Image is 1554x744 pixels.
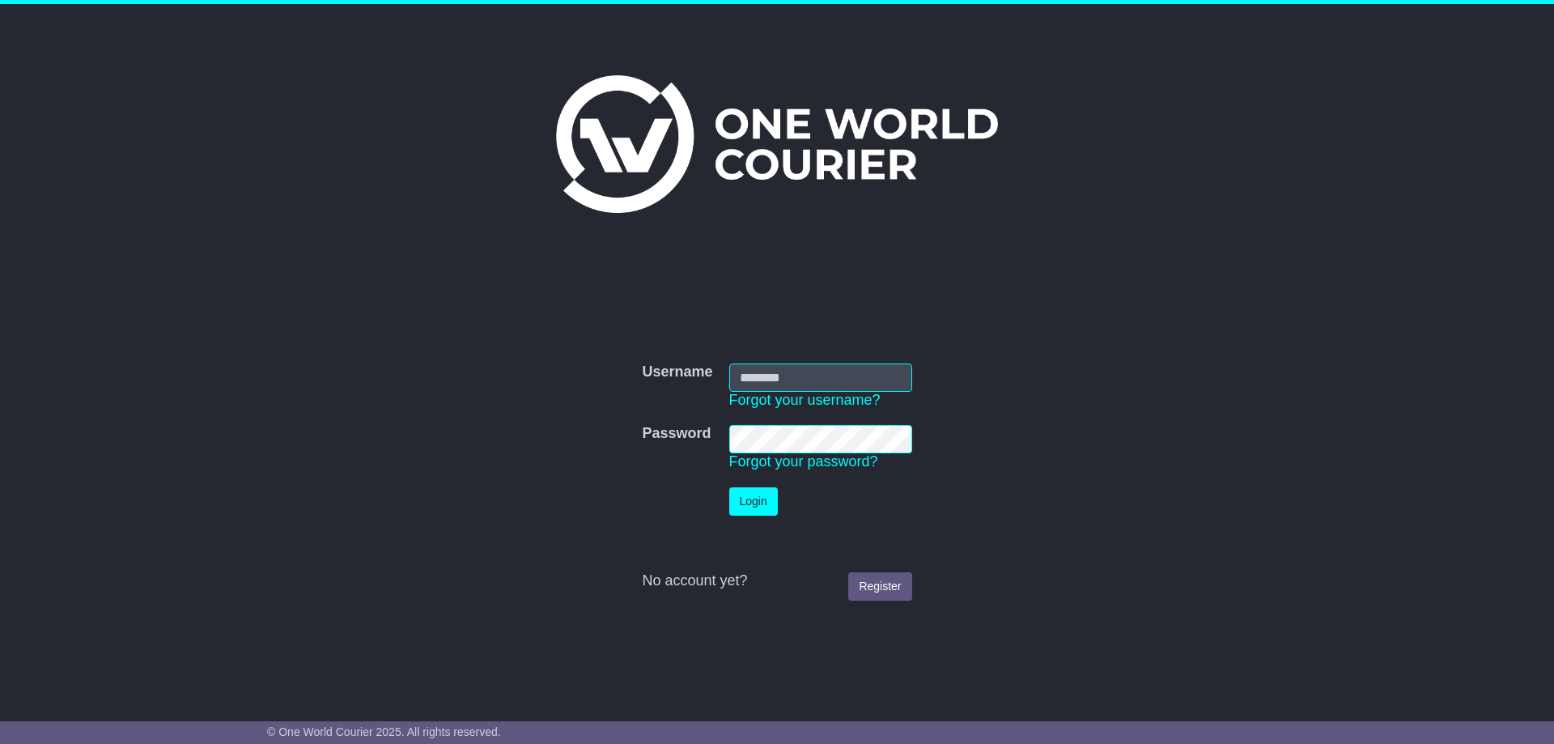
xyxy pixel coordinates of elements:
a: Register [848,572,911,601]
button: Login [729,487,778,516]
a: Forgot your username? [729,392,881,408]
label: Username [642,363,712,381]
label: Password [642,425,711,443]
div: No account yet? [642,572,911,590]
span: © One World Courier 2025. All rights reserved. [267,725,501,738]
a: Forgot your password? [729,453,878,470]
img: One World [556,75,998,213]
